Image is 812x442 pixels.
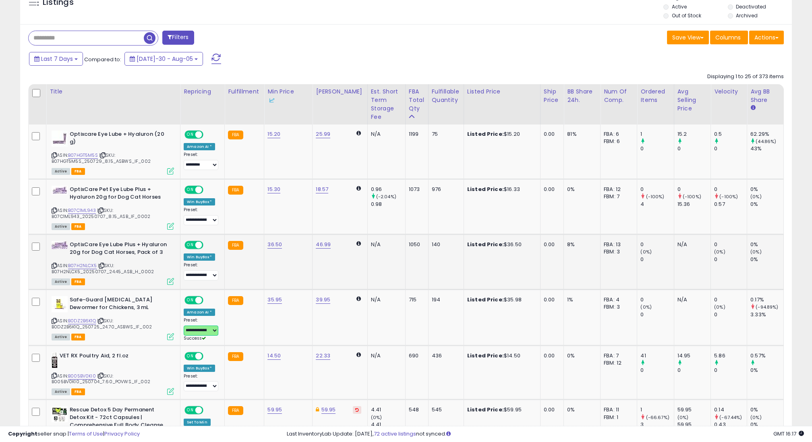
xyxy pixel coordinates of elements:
span: OFF [202,242,215,249]
a: B005BV0KI0 [68,373,96,380]
span: Columns [715,33,741,42]
div: 0.14 [714,406,747,413]
div: FBA Total Qty [409,87,425,113]
small: (0%) [371,414,382,421]
div: FBM: 12 [604,359,631,367]
button: Filters [162,31,194,45]
div: Win BuyBox * [184,253,215,261]
div: 41 [640,352,673,359]
div: Displaying 1 to 25 of 373 items [707,73,784,81]
div: 59.95 [677,406,711,413]
div: 4 [640,201,673,208]
div: 15.2 [677,131,711,138]
img: 41CyH4FE1GL._SL40_.jpg [52,352,58,368]
a: 35.95 [267,296,282,304]
div: $59.95 [467,406,534,413]
div: Title [50,87,177,96]
div: Amazon AI * [184,309,215,316]
a: 59.95 [267,406,282,414]
img: 31ZQOQz2OIL._SL40_.jpg [52,131,68,147]
b: Listed Price: [467,406,504,413]
label: Archived [736,12,758,19]
div: Preset: [184,262,218,280]
span: FBA [71,334,85,340]
div: 1073 [409,186,422,193]
div: 81% [567,131,594,138]
a: 15.20 [267,130,280,138]
a: 59.95 [321,406,336,414]
div: 1199 [409,131,422,138]
span: OFF [202,407,215,414]
div: 8% [567,241,594,248]
div: 436 [432,352,458,359]
small: (-66.67%) [646,414,669,421]
b: VET RX Poultry Aid, 2 fl.oz [60,352,157,362]
small: Avg BB Share. [750,104,755,112]
a: B07HGT5M5S [68,152,98,159]
small: FBA [228,186,243,195]
div: seller snap | | [8,430,140,438]
div: 0 [640,145,673,152]
small: (-67.44%) [719,414,742,421]
small: (0%) [714,304,725,310]
div: $15.20 [467,131,534,138]
div: Ordered Items [640,87,670,104]
div: 1 [640,406,673,413]
div: FBM: 3 [604,303,631,311]
div: Last InventoryLab Update: [DATE], not synced. [287,430,804,438]
div: 0 [714,186,747,193]
div: FBA: 4 [604,296,631,303]
div: Fulfillable Quantity [432,87,460,104]
div: Fulfillment [228,87,261,96]
div: 0 [640,311,673,318]
span: FBA [71,388,85,395]
div: 0 [714,296,747,303]
div: N/A [677,241,705,248]
a: 14.50 [267,352,281,360]
small: FBA [228,406,243,415]
div: 0% [567,352,594,359]
small: (-94.89%) [756,304,778,310]
a: 36.50 [267,241,282,249]
b: Optixcare Eye Lube + Hyaluron (20 g) [70,131,168,147]
b: Listed Price: [467,352,504,359]
div: 0.00 [544,131,557,138]
div: Repricing [184,87,221,96]
b: Safe-Guard [MEDICAL_DATA] Dewormer for Chickens, 3 mL [70,296,168,313]
div: Amazon AI * [184,143,215,150]
div: N/A [371,131,399,138]
label: Out of Stock [672,12,701,19]
span: ON [185,131,195,138]
span: 2025-08-13 16:17 GMT [773,430,804,438]
div: Preset: [184,207,218,225]
div: ASIN: [52,241,174,284]
small: FBA [228,296,243,305]
div: 0 [640,186,673,193]
div: 690 [409,352,422,359]
div: FBM: 6 [604,138,631,145]
div: Win BuyBox * [184,198,215,205]
span: Success [184,335,206,341]
span: OFF [202,131,215,138]
div: 43% [750,145,783,152]
b: Rescue Detox 5 Day Permanent Detox Kit - 72ct Capsules | Comprehensive Full Body Cleanse with Bon... [70,406,168,438]
span: OFF [202,353,215,359]
div: FBA: 12 [604,186,631,193]
div: 545 [432,406,458,413]
div: 0% [750,186,783,193]
div: Ship Price [544,87,560,104]
span: ON [185,353,195,359]
a: Terms of Use [69,430,103,438]
span: [DATE]-30 - Aug-05 [137,55,193,63]
small: (0%) [714,249,725,255]
div: 0.57 [714,201,747,208]
div: 0% [750,406,783,413]
div: 0.00 [544,186,557,193]
small: (-100%) [683,193,701,200]
div: Preset: [184,374,218,392]
div: 140 [432,241,458,248]
b: Listed Price: [467,296,504,303]
b: OptixCare Pet Eye Lube Plus + Hyaluron 20g for Dog Cat Horses [70,186,168,203]
div: 0 [714,241,747,248]
div: 0 [677,367,711,374]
